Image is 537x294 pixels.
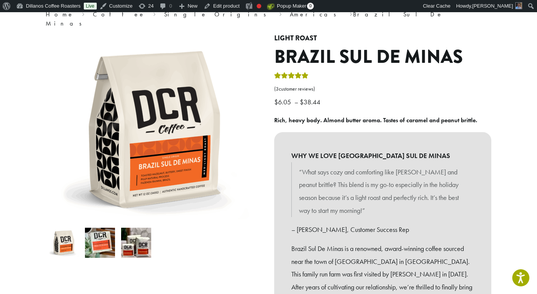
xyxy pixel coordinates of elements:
img: Brazil Sul De Minas - Image 3 [121,228,151,258]
span: $ [274,97,278,106]
nav: Breadcrumb [46,10,491,28]
img: Brazil Sul De Minas [49,228,79,258]
span: › [153,7,156,19]
bdi: 6.05 [274,97,293,106]
span: › [279,7,282,19]
a: (3customer reviews) [274,85,491,93]
a: Live [84,3,97,10]
span: › [350,7,352,19]
a: Coffee [93,10,145,18]
p: – [PERSON_NAME], Customer Success Rep [291,223,474,236]
h1: Brazil Sul De Minas [274,46,491,68]
span: $ [300,97,304,106]
b: Rich, heavy body. Almond butter aroma. Tastes of caramel and peanut brittle. [274,116,477,124]
b: WHY WE LOVE [GEOGRAPHIC_DATA] SUL DE MINAS [291,149,474,162]
a: Single Origins [164,10,271,18]
span: – [294,97,298,106]
bdi: 38.44 [300,97,322,106]
img: Brazil Sul De Minas - Image 2 [85,228,115,258]
div: Rated 5.00 out of 5 [274,71,308,83]
div: Needs improvement [257,4,261,8]
span: › [82,7,85,19]
a: Americas [290,10,341,18]
span: [PERSON_NAME] [472,3,513,9]
span: 0 [307,3,314,10]
span: 3 [276,86,279,92]
a: Home [46,10,74,18]
h4: Light Roast [274,34,491,43]
p: “What says cozy and comforting like [PERSON_NAME] and peanut brittle? This blend is my go-to espe... [299,166,467,217]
